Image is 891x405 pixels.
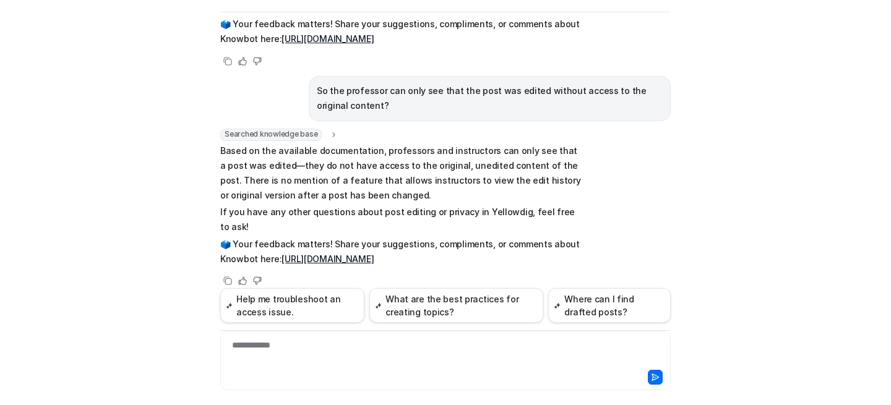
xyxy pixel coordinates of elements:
p: 🗳️ Your feedback matters! Share your suggestions, compliments, or comments about Knowbot here: [220,237,582,266]
p: So the professor can only see that the post was edited without access to the original content? [317,83,663,113]
button: What are the best practices for creating topics? [369,288,543,323]
p: If you have any other questions about post editing or privacy in Yellowdig, feel free to ask! [220,205,582,234]
p: Based on the available documentation, professors and instructors can only see that a post was edi... [220,143,582,203]
a: [URL][DOMAIN_NAME] [282,33,374,44]
p: 🗳️ Your feedback matters! Share your suggestions, compliments, or comments about Knowbot here: [220,17,582,46]
a: [URL][DOMAIN_NAME] [282,254,374,264]
button: Help me troubleshoot an access issue. [220,288,364,323]
button: Where can I find drafted posts? [548,288,671,323]
span: Searched knowledge base [220,129,322,141]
